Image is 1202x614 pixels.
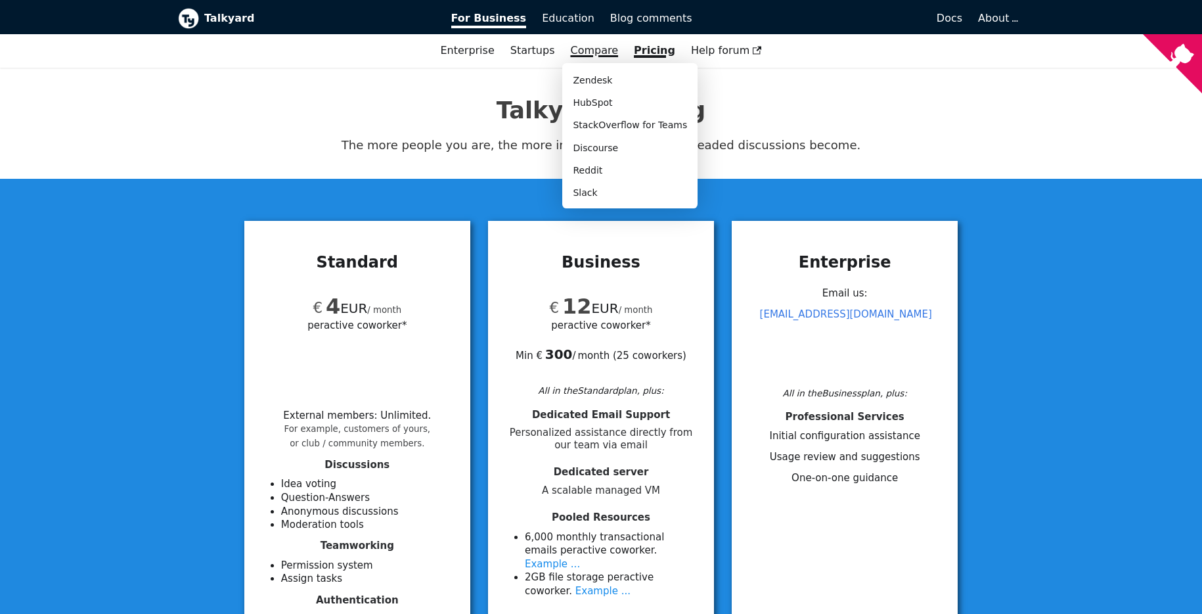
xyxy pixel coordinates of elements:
[281,477,455,491] li: Idea voting
[568,138,692,158] a: Discourse
[281,572,455,586] li: Assign tasks
[281,491,455,505] li: Question-Answers
[700,7,971,30] a: Docs
[443,7,535,30] a: For Business
[504,333,698,363] div: Min € / month ( 25 coworkers )
[549,300,618,316] span: EUR
[284,424,431,448] small: For example, customers of yours, or club / community members.
[978,12,1016,24] a: About
[432,39,502,62] a: Enterprise
[178,96,1024,125] h1: Talkyard Pricing
[747,283,942,383] div: Email us:
[534,7,602,30] a: Education
[281,518,455,532] li: Moderation tools
[525,531,698,571] li: 6 ,000 monthly transactional emails per active coworker .
[283,410,431,449] li: External members : Unlimited .
[204,10,433,27] b: Talkyard
[747,411,942,423] h4: Professional Services
[525,558,580,570] a: Example ...
[307,318,407,333] span: per active coworker*
[525,571,698,598] li: 2 GB file storage per active coworker .
[260,252,455,272] h3: Standard
[554,466,649,478] span: Dedicated server
[568,70,692,91] a: Zendesk
[568,115,692,135] a: StackOverflow for Teams
[260,594,455,607] h4: Authentication
[610,12,692,24] span: Blog comments
[551,318,650,333] span: per active coworker*
[504,252,698,272] h3: Business
[683,39,770,62] a: Help forum
[504,427,698,452] span: Personalized assistance directly from our team via email
[504,383,698,398] div: All in the Standard plan, plus:
[937,12,962,24] span: Docs
[562,294,592,319] span: 12
[760,308,932,320] a: [EMAIL_ADDRESS][DOMAIN_NAME]
[575,585,631,597] a: Example ...
[549,299,559,316] span: €
[747,471,942,485] li: One-on-one guidance
[313,299,323,316] span: €
[747,386,942,400] div: All in the Business plan, plus:
[568,93,692,113] a: HubSpot
[747,252,942,272] h3: Enterprise
[619,305,653,315] small: / month
[178,8,433,29] a: Talkyard logoTalkyard
[326,294,340,319] span: 4
[502,39,563,62] a: Startups
[504,511,698,524] h4: Pooled Resources
[281,505,455,519] li: Anonymous discussions
[747,450,942,464] li: Usage review and suggestions
[313,300,367,316] span: EUR
[504,484,698,497] span: A scalable managed VM
[602,7,700,30] a: Blog comments
[542,12,594,24] span: Education
[568,160,692,181] a: Reddit
[178,135,1024,155] p: The more people you are, the more important Talkyard's threaded discussions become.
[532,409,670,421] span: Dedicated Email Support
[747,429,942,443] li: Initial configuration assistance
[367,305,401,315] small: / month
[626,39,683,62] a: Pricing
[281,559,455,573] li: Permission system
[568,183,692,203] a: Slack
[451,12,527,28] span: For Business
[545,346,573,362] b: 300
[260,459,455,471] h4: Discussions
[570,44,618,57] a: Compare
[260,540,455,552] h4: Teamworking
[691,44,762,57] span: Help forum
[178,8,199,29] img: Talkyard logo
